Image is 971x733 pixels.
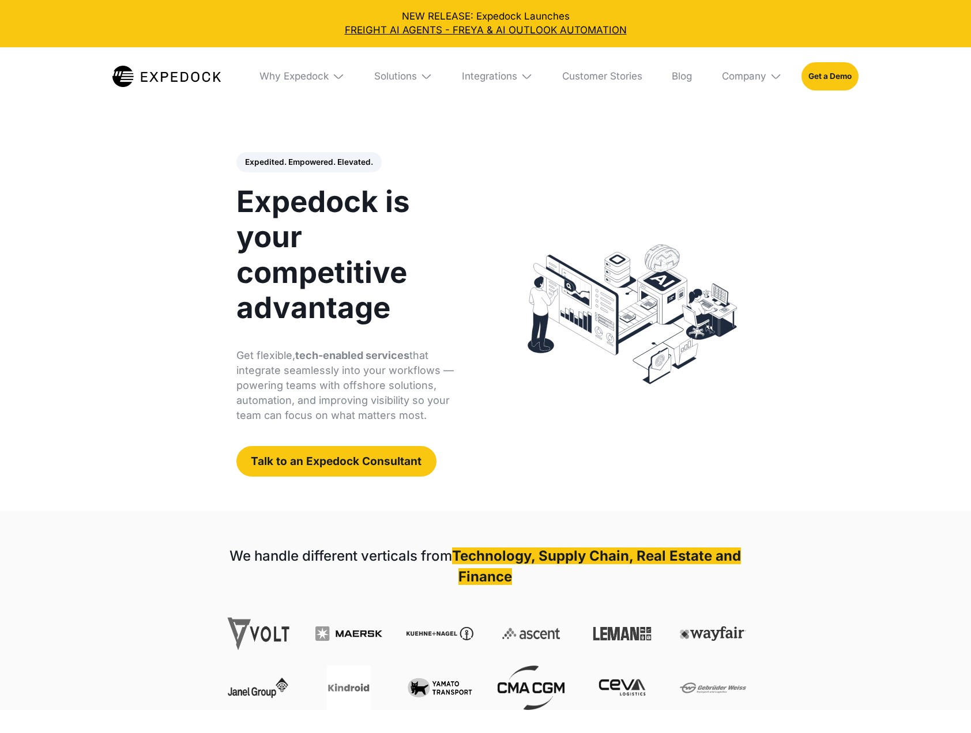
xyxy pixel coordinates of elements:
a: FREIGHT AI AGENTS - FREYA & AI OUTLOOK AUTOMATION [10,24,961,37]
div: Integrations [462,70,517,82]
iframe: Chat Widget [913,678,971,733]
h1: Expedock is your competitive advantage [236,184,475,325]
div: Why Expedock [259,70,329,82]
strong: Technology, Supply Chain, Real Estate and Finance [452,547,741,585]
div: Solutions [364,47,442,106]
a: Talk to an Expedock Consultant [236,446,436,477]
a: Get a Demo [801,62,859,90]
div: Solutions [374,70,417,82]
div: Why Expedock [250,47,354,106]
a: Customer Stories [552,47,652,106]
strong: We handle different verticals from [229,547,452,564]
p: Get flexible, that integrate seamlessly into your workflows — powering teams with offshore soluti... [236,348,475,423]
div: Company [722,70,766,82]
a: Blog [662,47,702,106]
div: Integrations [452,47,543,106]
div: Company [712,47,792,106]
div: NEW RELEASE: Expedock Launches [10,10,961,37]
strong: tech-enabled services [295,349,409,361]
